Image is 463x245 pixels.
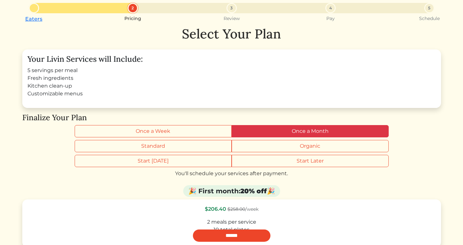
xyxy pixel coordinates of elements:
span: 5 [428,5,430,11]
h4: Your Livin Services will Include: [27,55,436,64]
label: Standard [75,140,232,152]
span: 2 [132,5,134,11]
small: Pricing [124,16,141,21]
div: Billing frequency [75,125,389,137]
li: Customizable menus [27,90,436,98]
div: 🎉 First month: 🎉 [183,185,280,197]
li: 5 servings per meal [27,67,436,74]
small: Pay [326,16,335,21]
h1: Select Your Plan [22,26,441,42]
span: 4 [329,5,332,11]
span: $206.40 [205,206,226,212]
span: /week [227,206,258,212]
label: Organic [232,140,389,152]
label: Start [DATE] [75,155,232,167]
label: Once a Month [232,125,389,137]
label: Once a Week [75,125,232,137]
label: Start Later [232,155,389,167]
small: Review [224,16,240,21]
div: Start timing [75,155,389,167]
div: You'll schedule your services after payment. [22,170,441,177]
strong: 20% off [240,187,267,195]
a: Eaters [25,16,42,22]
div: 10 total plates [28,226,435,234]
span: 3 [230,5,233,11]
div: 2 meals per service [28,218,435,226]
li: Fresh ingredients [27,74,436,82]
li: Kitchen clean-up [27,82,436,90]
div: Grocery type [75,140,389,152]
h4: Finalize Your Plan [22,113,441,122]
small: Schedule [419,16,440,21]
s: $258.00 [227,206,245,212]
